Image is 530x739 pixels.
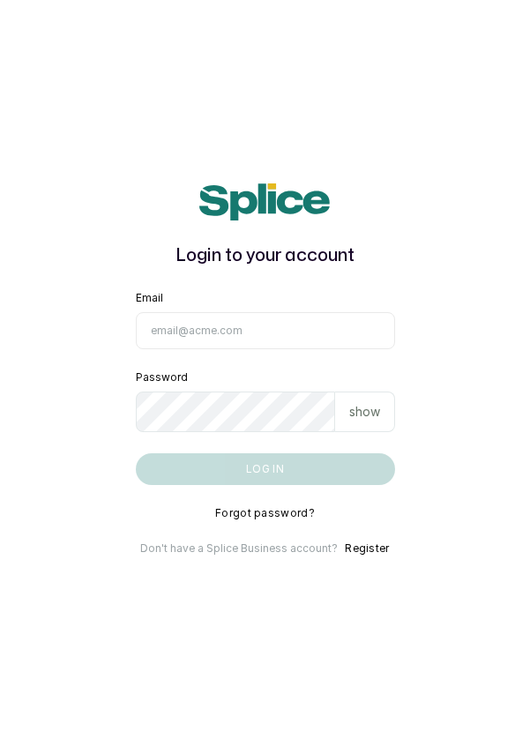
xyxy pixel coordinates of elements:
button: Register [345,541,389,556]
input: email@acme.com [136,312,395,349]
h1: Login to your account [136,242,395,270]
button: Forgot password? [215,506,315,520]
button: Log in [136,453,395,485]
label: Email [136,291,163,305]
p: Don't have a Splice Business account? [140,541,338,556]
p: show [349,403,380,421]
label: Password [136,370,188,384]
